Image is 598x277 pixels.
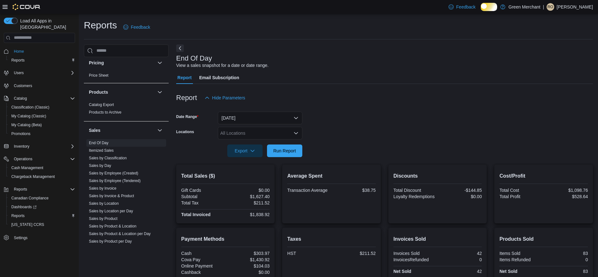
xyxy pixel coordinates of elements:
h2: Discounts [393,172,482,180]
span: Feedback [131,24,150,30]
button: Reports [11,186,30,193]
span: RO [548,3,553,11]
div: Transaction Average [287,188,330,193]
span: [US_STATE] CCRS [11,222,44,227]
span: Promotions [11,131,31,136]
span: Promotions [9,130,75,138]
button: Customers [1,81,78,90]
div: 0 [545,257,588,262]
span: Settings [14,235,27,240]
div: Rhiannon O'Brien [547,3,554,11]
a: Sales by Product & Location [89,224,136,228]
div: Gift Cards [181,188,224,193]
button: [DATE] [218,112,302,124]
span: My Catalog (Classic) [9,112,75,120]
span: Catalog [11,95,75,102]
a: Promotions [9,130,33,138]
span: Chargeback Management [9,173,75,180]
div: Cashback [181,270,224,275]
span: Canadian Compliance [9,194,75,202]
a: Feedback [446,1,478,13]
div: $0.00 [439,194,482,199]
span: Operations [14,156,32,162]
a: Itemized Sales [89,148,114,153]
div: $0.00 [227,188,270,193]
div: Items Sold [499,251,542,256]
div: Pricing [84,72,169,83]
button: Reports [1,185,78,194]
button: Settings [1,233,78,242]
span: Inventory [14,144,29,149]
span: Load All Apps in [GEOGRAPHIC_DATA] [18,18,75,30]
span: My Catalog (Classic) [11,114,46,119]
button: Products [156,88,164,96]
div: 42 [439,251,482,256]
a: Canadian Compliance [9,194,51,202]
a: My Catalog (Beta) [9,121,44,129]
span: Itemized Sales [89,148,114,153]
span: Reports [11,186,75,193]
div: $104.03 [227,263,270,268]
button: Cash Management [6,163,78,172]
button: Catalog [1,94,78,103]
button: Reports [6,56,78,65]
h3: Products [89,89,108,95]
span: Run Report [273,148,296,154]
a: Chargeback Management [9,173,57,180]
div: $1,430.92 [227,257,270,262]
button: Home [1,47,78,56]
a: Sales by Classification [89,156,127,160]
span: Operations [11,155,75,163]
span: Export [231,144,259,157]
span: Chargeback Management [11,174,55,179]
span: Dashboards [9,203,75,211]
span: Washington CCRS [9,221,75,228]
button: Classification (Classic) [6,103,78,112]
div: 0 [439,257,482,262]
div: 83 [545,251,588,256]
button: Operations [1,155,78,163]
span: Reports [11,213,25,218]
span: Canadian Compliance [11,196,49,201]
a: Dashboards [9,203,39,211]
button: Promotions [6,129,78,138]
p: [PERSON_NAME] [557,3,593,11]
input: Dark Mode [481,3,497,11]
div: $303.97 [227,251,270,256]
h3: Sales [89,127,101,133]
span: Customers [14,83,32,88]
button: Pricing [156,59,164,67]
span: Report [177,71,192,84]
span: Inventory [11,143,75,150]
div: Sales [84,139,169,265]
div: Total Profit [499,194,542,199]
span: Sales by Classification [89,156,127,161]
div: $1,627.40 [227,194,270,199]
span: Users [14,70,24,75]
span: Sales by Employee (Tendered) [89,178,141,183]
div: Invoices Sold [393,251,436,256]
span: My Catalog (Beta) [9,121,75,129]
div: -$144.85 [439,188,482,193]
div: $1,838.92 [227,212,270,217]
span: Classification (Classic) [9,103,75,111]
button: Run Report [267,144,302,157]
a: Sales by Day [89,163,111,168]
div: Online Payment [181,263,224,268]
span: Hide Parameters [212,95,245,101]
button: Chargeback Management [6,172,78,181]
a: Catalog Export [89,103,114,107]
a: Home [11,48,26,55]
a: Cash Management [9,164,46,172]
div: $1,098.76 [545,188,588,193]
span: Home [14,49,24,54]
span: Settings [11,233,75,241]
h1: Reports [84,19,117,32]
span: Sales by Product per Day [89,239,132,244]
button: [US_STATE] CCRS [6,220,78,229]
span: Sales by Location [89,201,119,206]
nav: Complex example [4,44,75,259]
span: Users [11,69,75,77]
a: Sales by Product [89,216,118,221]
